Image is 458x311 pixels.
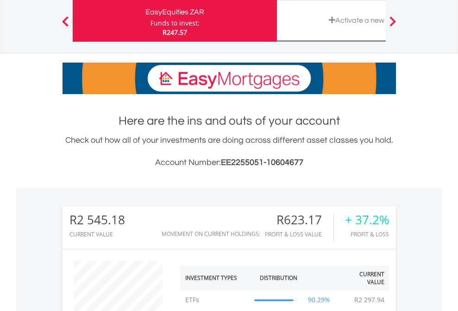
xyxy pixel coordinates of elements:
img: EasyMortage Promotion Banner [63,63,396,94]
div: Movement on Current Holdings: [162,231,260,237]
div: Check out how all of your investments are doing across different asset classes you hold. [63,134,396,169]
div: R2 545.18 [69,213,125,227]
h1: Here are the ins and outs of your account [63,113,396,129]
td: ETFs [181,291,250,309]
td: 90.29% [302,291,337,309]
div: R623.17 [265,213,333,227]
div: Profit & Loss [345,231,389,237]
h3: Account Number: [63,156,396,169]
div: Profit & Loss Value [265,231,333,237]
td: R2 297.94 [350,291,389,309]
th: Investment Types [181,266,250,291]
div: Funds to invest: [151,19,200,28]
div: + 37.2% [345,213,389,227]
div: EasyEquities ZAR [78,6,271,19]
div: CURRENT VALUE [69,231,125,237]
span: EE2255051-10604677 [221,158,303,167]
div: Distribution [260,274,297,282]
span: R247.57 [163,28,187,37]
th: Current Value [337,266,389,291]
